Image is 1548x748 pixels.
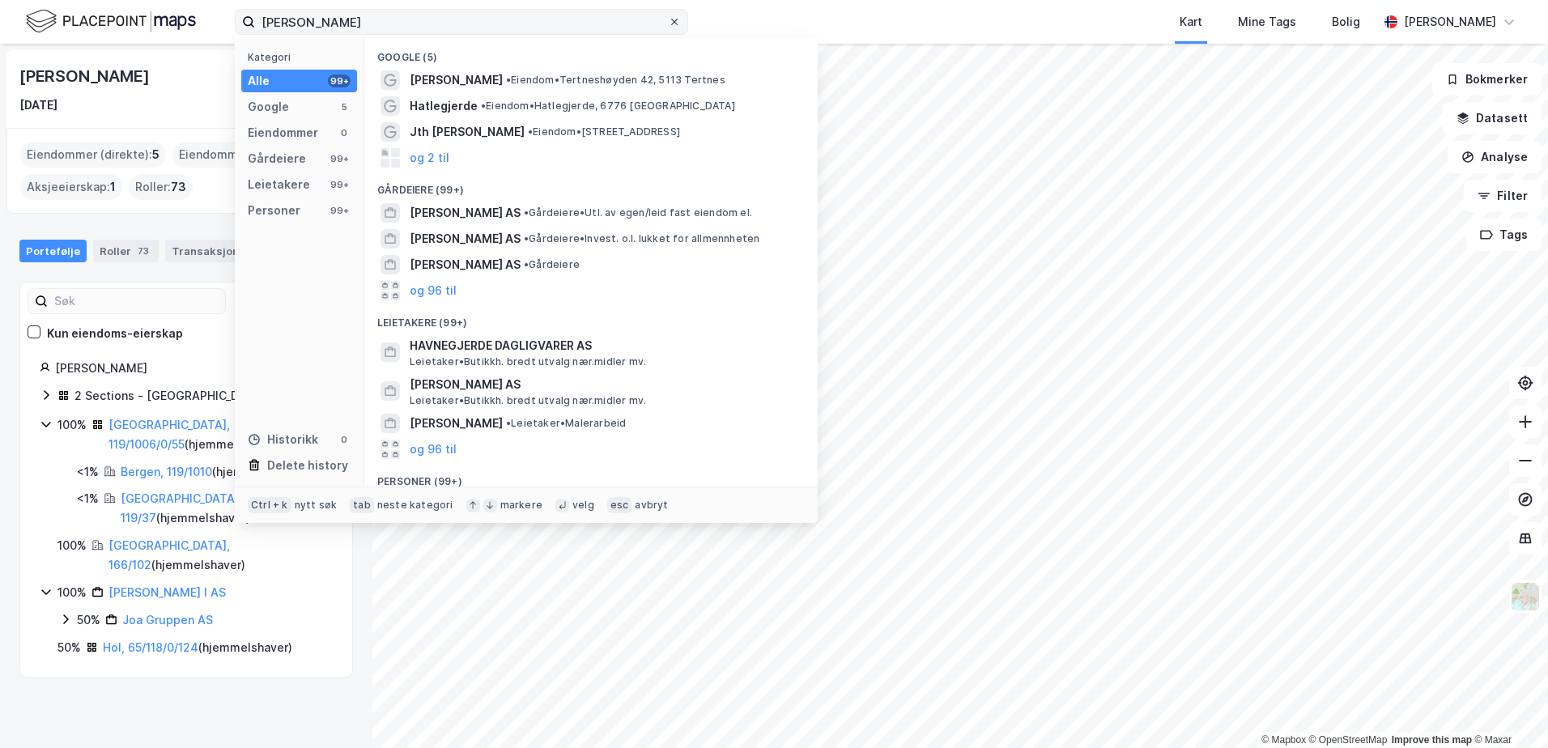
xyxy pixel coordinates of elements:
span: 5 [152,145,159,164]
span: • [528,125,533,138]
div: 50% [77,610,100,630]
div: 99+ [328,152,351,165]
a: Improve this map [1392,734,1472,746]
iframe: Chat Widget [1467,670,1548,748]
div: Delete history [267,456,348,475]
div: ( hjemmelshaver ) [108,536,333,575]
span: Leietaker • Malerarbeid [506,417,626,430]
div: 99+ [328,204,351,217]
a: OpenStreetMap [1309,734,1388,746]
div: Alle [248,71,270,91]
button: og 96 til [410,440,457,459]
div: Google [248,97,289,117]
span: 1 [110,177,116,197]
span: Jth [PERSON_NAME] [410,122,525,142]
span: • [481,100,486,112]
div: 99+ [328,178,351,191]
button: og 2 til [410,148,449,168]
div: esc [607,497,632,513]
div: ( hjemmelshaver ) [103,638,292,657]
div: neste kategori [377,499,453,512]
button: og 96 til [410,281,457,300]
div: Roller [93,240,159,262]
div: 5 [338,100,351,113]
span: [PERSON_NAME] AS [410,229,521,249]
div: ( hjemmelshaver ) [121,489,333,528]
input: Søk [48,289,225,313]
div: Aksjeeierskap : [20,174,122,200]
div: Bolig [1332,12,1360,32]
div: Eiendommer (Indirekte) : [172,142,342,168]
div: 73 [134,243,152,259]
div: avbryt [635,499,668,512]
a: [GEOGRAPHIC_DATA], 119/1006/0/55 [108,418,230,451]
div: Leietakere [248,175,310,194]
div: 0 [338,126,351,139]
a: Joa Gruppen AS [122,613,213,627]
span: Hatlegjerde [410,96,478,116]
span: 73 [171,177,186,197]
div: Kontrollprogram for chat [1467,670,1548,748]
a: [GEOGRAPHIC_DATA], 166/102 [108,538,230,572]
button: Filter [1464,180,1542,212]
div: 0 [338,433,351,446]
div: Historikk [248,430,318,449]
a: Hol, 65/118/0/124 [103,640,198,654]
span: • [506,417,511,429]
div: markere [500,499,542,512]
span: HAVNEGJERDE DAGLIGVARER AS [410,336,798,355]
div: <1% [77,462,99,482]
div: Kart [1180,12,1202,32]
button: Bokmerker [1432,63,1542,96]
span: Leietaker • Butikkh. bredt utvalg nær.midler mv. [410,394,646,407]
div: [PERSON_NAME] [1404,12,1496,32]
a: Bergen, 119/1010 [121,465,212,478]
div: Mine Tags [1238,12,1296,32]
div: Kategori [248,51,357,63]
div: Google (5) [364,38,818,67]
div: ( hjemmelshaver ) [121,462,306,482]
div: Ctrl + k [248,497,291,513]
div: [PERSON_NAME] [19,63,152,89]
div: Transaksjoner [165,240,284,262]
div: Leietakere (99+) [364,304,818,333]
div: [DATE] [19,96,57,115]
img: Z [1510,581,1541,612]
button: Tags [1466,219,1542,251]
div: Personer [248,201,300,220]
a: Mapbox [1261,734,1306,746]
button: Datasett [1443,102,1542,134]
a: [GEOGRAPHIC_DATA], 119/37 [121,491,242,525]
span: [PERSON_NAME] AS [410,255,521,274]
div: <1% [77,489,99,508]
span: • [506,74,511,86]
div: 99+ [328,74,351,87]
span: [PERSON_NAME] AS [410,203,521,223]
div: Gårdeiere (99+) [364,171,818,200]
span: • [524,206,529,219]
button: Analyse [1448,141,1542,173]
div: Portefølje [19,240,87,262]
span: Eiendom • Tertneshøyden 42, 5113 Tertnes [506,74,725,87]
span: [PERSON_NAME] AS [410,375,798,394]
span: Leietaker • Butikkh. bredt utvalg nær.midler mv. [410,355,646,368]
span: Gårdeiere [524,258,580,271]
span: • [524,232,529,244]
div: 50% [57,638,81,657]
div: Personer (99+) [364,462,818,491]
div: 100% [57,415,87,435]
span: [PERSON_NAME] [410,414,503,433]
div: Roller : [129,174,193,200]
div: tab [350,497,374,513]
div: ( hjemmelshaver ) [108,415,333,454]
div: 100% [57,536,87,555]
span: • [524,258,529,270]
span: Eiendom • [STREET_ADDRESS] [528,125,680,138]
input: Søk på adresse, matrikkel, gårdeiere, leietakere eller personer [255,10,668,34]
div: [PERSON_NAME] [55,359,333,378]
img: logo.f888ab2527a4732fd821a326f86c7f29.svg [26,7,196,36]
div: Eiendommer [248,123,318,142]
a: [PERSON_NAME] I AS [108,585,226,599]
div: 2 Sections - [GEOGRAPHIC_DATA], 164/875 [74,386,317,406]
span: Eiendom • Hatlegjerde, 6776 [GEOGRAPHIC_DATA] [481,100,735,113]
